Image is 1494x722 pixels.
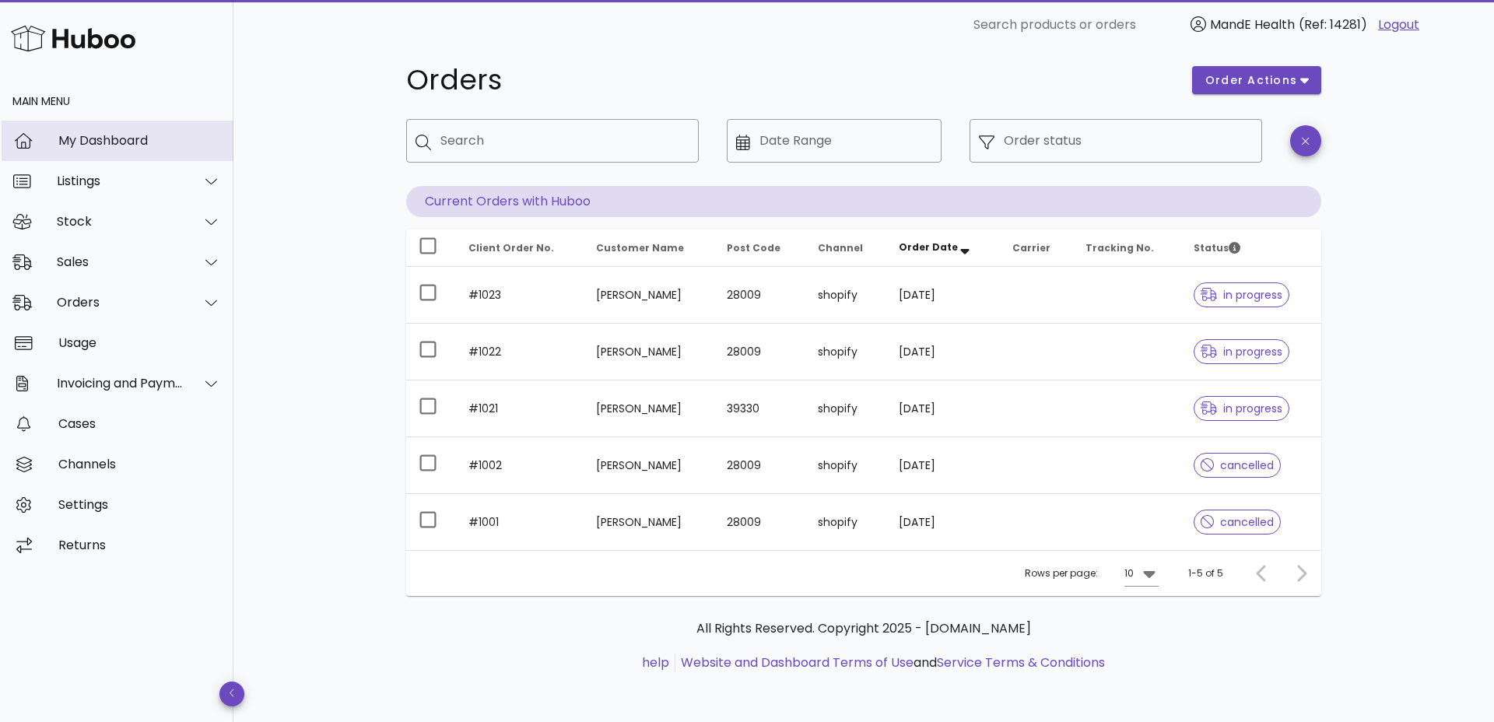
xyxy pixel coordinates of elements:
div: Rows per page: [1025,551,1159,596]
th: Tracking No. [1073,230,1181,267]
div: Settings [58,497,221,512]
span: Order Date [899,240,958,254]
li: and [675,654,1105,672]
td: shopify [805,324,886,380]
p: Current Orders with Huboo [406,186,1321,217]
p: All Rights Reserved. Copyright 2025 - [DOMAIN_NAME] [419,619,1309,638]
a: help [642,654,669,671]
span: Status [1194,241,1240,254]
div: 10 [1124,566,1134,580]
span: order actions [1205,72,1298,89]
div: Sales [57,254,184,269]
td: #1021 [456,380,584,437]
td: 39330 [714,380,805,437]
td: [DATE] [886,380,1000,437]
div: Stock [57,214,184,229]
span: in progress [1201,403,1283,414]
td: 28009 [714,494,805,550]
div: Listings [57,173,184,188]
th: Carrier [1000,230,1073,267]
td: [DATE] [886,437,1000,494]
div: My Dashboard [58,133,221,148]
td: [DATE] [886,324,1000,380]
span: Customer Name [596,241,684,254]
div: 1-5 of 5 [1188,566,1223,580]
td: #1002 [456,437,584,494]
td: shopify [805,267,886,324]
div: Returns [58,538,221,552]
td: 28009 [714,324,805,380]
td: 28009 [714,437,805,494]
td: [PERSON_NAME] [584,267,714,324]
td: #1022 [456,324,584,380]
span: MandE Health [1210,16,1295,33]
div: Invoicing and Payments [57,376,184,391]
td: 28009 [714,267,805,324]
th: Order Date: Sorted descending. Activate to remove sorting. [886,230,1000,267]
span: Channel [818,241,863,254]
div: 10Rows per page: [1124,561,1159,586]
a: Website and Dashboard Terms of Use [681,654,914,671]
span: in progress [1201,289,1283,300]
span: in progress [1201,346,1283,357]
th: Customer Name [584,230,714,267]
span: (Ref: 14281) [1299,16,1367,33]
th: Post Code [714,230,805,267]
span: Client Order No. [468,241,554,254]
th: Status [1181,230,1321,267]
h1: Orders [406,66,1173,94]
td: shopify [805,437,886,494]
a: Logout [1378,16,1419,34]
td: shopify [805,380,886,437]
div: Usage [58,335,221,350]
div: Cases [58,416,221,431]
td: [PERSON_NAME] [584,324,714,380]
td: [DATE] [886,494,1000,550]
td: [PERSON_NAME] [584,437,714,494]
td: #1023 [456,267,584,324]
div: Channels [58,457,221,471]
span: Tracking No. [1085,241,1154,254]
td: [DATE] [886,267,1000,324]
div: Orders [57,295,184,310]
span: cancelled [1201,460,1275,471]
td: #1001 [456,494,584,550]
img: Huboo Logo [11,22,135,55]
button: order actions [1192,66,1321,94]
span: Post Code [727,241,780,254]
th: Channel [805,230,886,267]
td: shopify [805,494,886,550]
a: Service Terms & Conditions [937,654,1105,671]
span: Carrier [1012,241,1050,254]
th: Client Order No. [456,230,584,267]
span: cancelled [1201,517,1275,527]
td: [PERSON_NAME] [584,380,714,437]
td: [PERSON_NAME] [584,494,714,550]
